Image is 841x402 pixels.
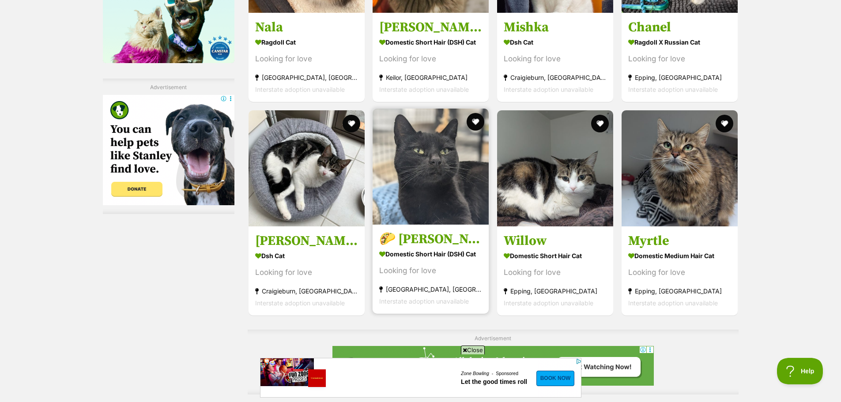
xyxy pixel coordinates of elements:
[229,13,258,18] span: Sponsored
[622,110,738,226] img: Myrtle - Domestic Medium Hair Cat
[255,285,358,297] strong: Craigieburn, [GEOGRAPHIC_DATA]
[504,299,593,307] span: Interstate adoption unavailable
[201,13,229,19] a: Zone Bowling
[249,226,365,316] a: [PERSON_NAME] Dsh Cat Looking for love Craigieburn, [GEOGRAPHIC_DATA] Interstate adoption unavail...
[379,265,482,277] div: Looking for love
[628,233,731,249] h3: Myrtle
[504,53,607,65] div: Looking for love
[255,267,358,278] div: Looking for love
[260,358,581,398] iframe: Advertisement
[255,71,358,83] strong: [GEOGRAPHIC_DATA], [GEOGRAPHIC_DATA]
[201,20,267,28] a: Let the good times roll
[0,0,322,40] a: image
[622,226,738,316] a: Myrtle Domestic Medium Hair Cat Looking for love Epping, [GEOGRAPHIC_DATA] Interstate adoption un...
[777,358,823,384] iframe: Help Scout Beacon - Open
[379,297,469,305] span: Interstate adoption unavailable
[628,285,731,297] strong: Epping, [GEOGRAPHIC_DATA]
[332,346,654,386] iframe: Advertisement
[497,110,613,226] img: Willow - Domestic Short Hair Cat
[342,115,360,132] button: favourite
[379,86,469,93] span: Interstate adoption unavailable
[504,71,607,83] strong: Craigieburn, [GEOGRAPHIC_DATA]
[373,12,489,102] a: [PERSON_NAME] Domestic Short Hair (DSH) Cat Looking for love Keilor, [GEOGRAPHIC_DATA] Interstate...
[504,233,607,249] h3: Willow
[255,86,345,93] span: Interstate adoption unavailable
[716,115,733,132] button: favourite
[467,113,484,131] button: favourite
[461,346,485,354] span: Close
[379,19,482,36] h3: [PERSON_NAME]
[255,249,358,262] strong: Dsh Cat
[628,249,731,262] strong: Domestic Medium Hair Cat
[504,249,607,262] strong: Domestic Short Hair Cat
[504,267,607,278] div: Looking for love
[103,95,234,205] iframe: Advertisement
[591,115,609,132] button: favourite
[628,299,718,307] span: Interstate adoption unavailable
[103,79,234,214] div: Advertisement
[248,330,739,394] div: Advertisement
[504,19,607,36] h3: Mishka
[280,17,311,24] span: Book Now
[373,109,489,225] img: 🌮 Frankie 6184 🌮 - Domestic Short Hair (DSH) Cat
[497,12,613,102] a: Mishka Dsh Cat Looking for love Craigieburn, [GEOGRAPHIC_DATA] Interstate adoption unavailable
[497,226,613,316] a: Willow Domestic Short Hair Cat Looking for love Epping, [GEOGRAPHIC_DATA] Interstate adoption una...
[255,36,358,49] strong: Ragdoll Cat
[379,248,482,260] strong: Domestic Short Hair (DSH) Cat
[379,53,482,65] div: Looking for love
[504,285,607,297] strong: Epping, [GEOGRAPHIC_DATA]
[628,36,731,49] strong: Ragdoll x Russian Cat
[255,233,358,249] h3: [PERSON_NAME]
[622,12,738,102] a: Chanel Ragdoll x Russian Cat Looking for love Epping, [GEOGRAPHIC_DATA] Interstate adoption unava...
[379,283,482,295] strong: [GEOGRAPHIC_DATA], [GEOGRAPHIC_DATA]
[504,36,607,49] strong: Dsh Cat
[379,36,482,49] strong: Domestic Short Hair (DSH) Cat
[628,19,731,36] h3: Chanel
[504,86,593,93] span: Interstate adoption unavailable
[379,71,482,83] strong: Keilor, [GEOGRAPHIC_DATA]
[628,71,731,83] strong: Epping, [GEOGRAPHIC_DATA]
[255,19,358,36] h3: Nala
[628,53,731,65] div: Looking for love
[249,110,365,226] img: Betty - Dsh Cat
[628,267,731,278] div: Looking for love
[249,12,365,102] a: Nala Ragdoll Cat Looking for love [GEOGRAPHIC_DATA], [GEOGRAPHIC_DATA] Interstate adoption unavai...
[628,86,718,93] span: Interstate adoption unavailable
[276,13,315,28] a: Book Now
[255,53,358,65] div: Looking for love
[229,13,258,19] a: Sponsored
[379,231,482,248] h3: 🌮 [PERSON_NAME] 6184 🌮
[255,299,345,307] span: Interstate adoption unavailable
[373,224,489,314] a: 🌮 [PERSON_NAME] 6184 🌮 Domestic Short Hair (DSH) Cat Looking for love [GEOGRAPHIC_DATA], [GEOGRAP...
